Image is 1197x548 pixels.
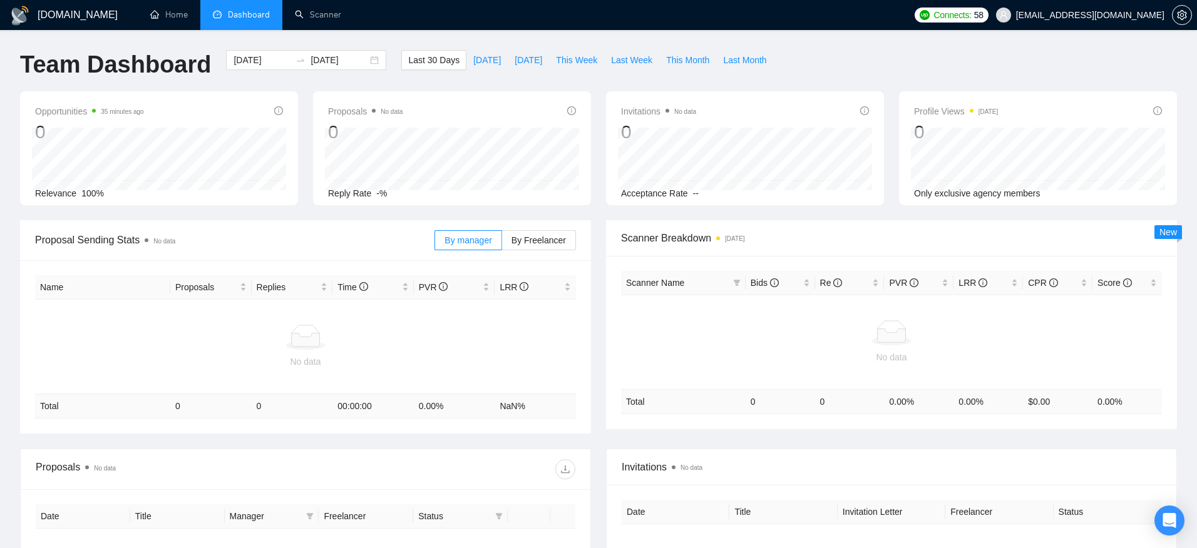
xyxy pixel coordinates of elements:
div: No data [626,350,1157,364]
time: [DATE] [725,235,744,242]
span: New [1159,227,1177,237]
span: Proposal Sending Stats [35,232,434,248]
td: 0 [170,394,252,419]
span: Reply Rate [328,188,371,198]
span: Scanner Name [626,278,684,288]
span: Invitations [622,459,1161,475]
th: Status [1054,500,1161,524]
td: Total [621,389,746,414]
div: 0 [621,120,696,144]
button: This Month [659,50,716,70]
span: Profile Views [914,104,998,119]
span: -% [376,188,387,198]
time: [DATE] [979,108,998,115]
button: Last Month [716,50,773,70]
span: info-circle [439,282,448,291]
span: Last Week [611,53,652,67]
span: Last 30 Days [408,53,460,67]
th: Title [729,500,837,524]
button: Last Week [604,50,659,70]
span: user [999,11,1008,19]
span: info-circle [860,106,869,115]
span: [DATE] [515,53,542,67]
span: CPR [1028,278,1057,288]
span: Acceptance Rate [621,188,688,198]
span: info-circle [1049,278,1058,287]
span: Bids [751,278,779,288]
td: $ 0.00 [1023,389,1092,414]
span: No data [94,465,116,472]
td: 0.00 % [953,389,1023,414]
span: dashboard [213,10,222,19]
span: Opportunities [35,104,144,119]
button: download [555,459,575,479]
span: Time [337,282,367,292]
span: info-circle [910,278,918,287]
span: to [295,55,306,65]
span: No data [153,238,175,245]
td: Total [35,394,170,419]
span: filter [304,507,316,525]
th: Replies [252,275,333,300]
td: 0.00 % [884,389,953,414]
div: Proposals [36,459,306,479]
th: Title [130,504,225,529]
span: filter [493,507,505,525]
div: Open Intercom Messenger [1154,505,1184,535]
span: download [556,464,575,474]
span: By manager [444,235,491,245]
span: Re [820,278,843,288]
span: Only exclusive agency members [914,188,1040,198]
span: filter [306,512,314,520]
span: PVR [419,282,448,292]
div: No data [40,355,571,368]
span: info-circle [567,106,576,115]
div: 0 [35,120,144,144]
a: setting [1172,10,1192,20]
button: [DATE] [508,50,549,70]
span: Connects: [933,8,971,22]
th: Manager [225,504,319,529]
th: Date [36,504,130,529]
span: Relevance [35,188,76,198]
img: logo [10,6,30,26]
td: 00:00:00 [332,394,414,419]
button: This Week [549,50,604,70]
span: info-circle [1123,278,1132,287]
span: Proposals [175,280,237,294]
span: Status [418,509,490,523]
span: info-circle [520,282,528,291]
span: Score [1097,278,1131,288]
th: Date [622,500,729,524]
td: 0.00 % [414,394,495,419]
span: No data [681,464,702,471]
th: Freelancer [319,504,413,529]
span: filter [733,279,741,287]
span: setting [1173,10,1191,20]
img: upwork-logo.png [920,10,930,20]
span: By Freelancer [511,235,566,245]
span: Dashboard [228,9,270,20]
span: Invitations [621,104,696,119]
span: Proposals [328,104,403,119]
div: 0 [328,120,403,144]
span: This Week [556,53,597,67]
th: Name [35,275,170,300]
th: Freelancer [945,500,1053,524]
span: info-circle [833,278,842,287]
td: 0 [815,389,885,414]
span: This Month [666,53,709,67]
time: 35 minutes ago [101,108,143,115]
span: info-circle [274,106,283,115]
span: 100% [81,188,104,198]
input: Start date [234,53,290,67]
div: 0 [914,120,998,144]
th: Proposals [170,275,252,300]
span: filter [731,273,743,292]
span: swap-right [295,55,306,65]
button: Last 30 Days [401,50,466,70]
td: 0 [746,389,815,414]
td: NaN % [495,394,576,419]
span: No data [381,108,403,115]
span: PVR [889,278,918,288]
